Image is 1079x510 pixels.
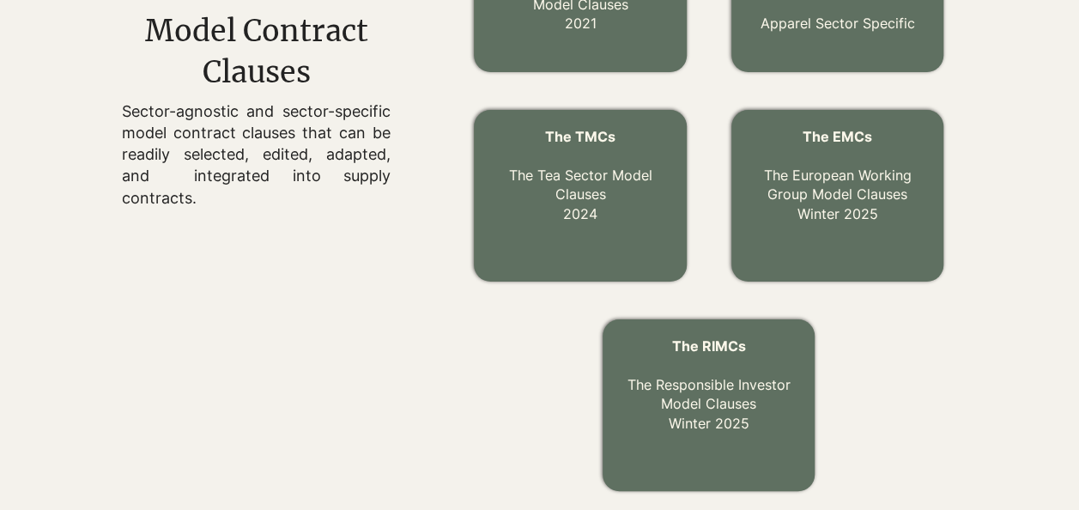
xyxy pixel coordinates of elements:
[803,128,872,145] span: The EMCs
[145,13,368,90] span: Model Contract Clauses
[545,128,615,145] span: The TMCs
[672,337,746,355] span: The RIMCs
[122,100,391,209] p: Sector-agnostic and sector-specific model contract clauses that can be readily selected, edited, ...
[763,128,911,222] a: The EMCs The European Working Group Model ClausesWinter 2025
[627,337,791,432] a: The RIMCs The Responsible Investor Model ClausesWinter 2025
[508,128,652,222] a: The TMCs The Tea Sector Model Clauses2024
[760,15,914,32] a: Apparel Sector Specific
